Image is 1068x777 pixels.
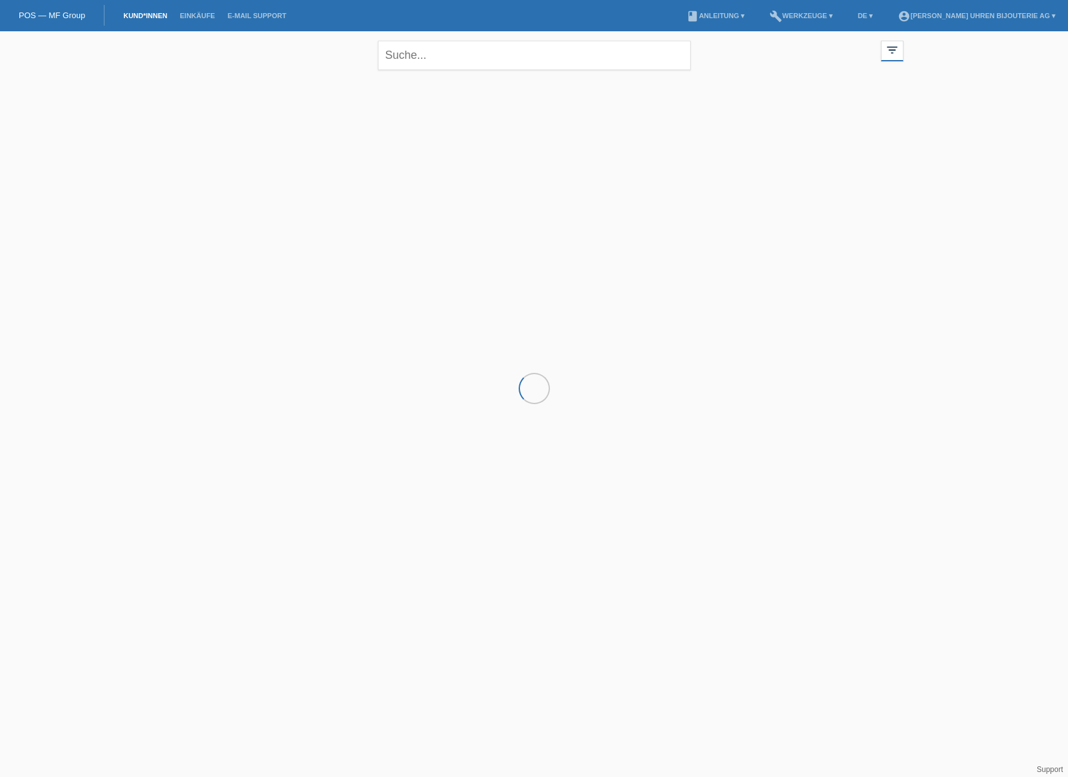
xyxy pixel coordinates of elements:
[378,41,691,70] input: Suche...
[885,43,899,57] i: filter_list
[892,12,1062,19] a: account_circle[PERSON_NAME] Uhren Bijouterie AG ▾
[19,11,85,20] a: POS — MF Group
[173,12,221,19] a: Einkäufe
[1037,765,1063,774] a: Support
[852,12,879,19] a: DE ▾
[770,10,782,23] i: build
[680,12,751,19] a: bookAnleitung ▾
[686,10,699,23] i: book
[221,12,293,19] a: E-Mail Support
[117,12,173,19] a: Kund*innen
[763,12,839,19] a: buildWerkzeuge ▾
[898,10,910,23] i: account_circle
